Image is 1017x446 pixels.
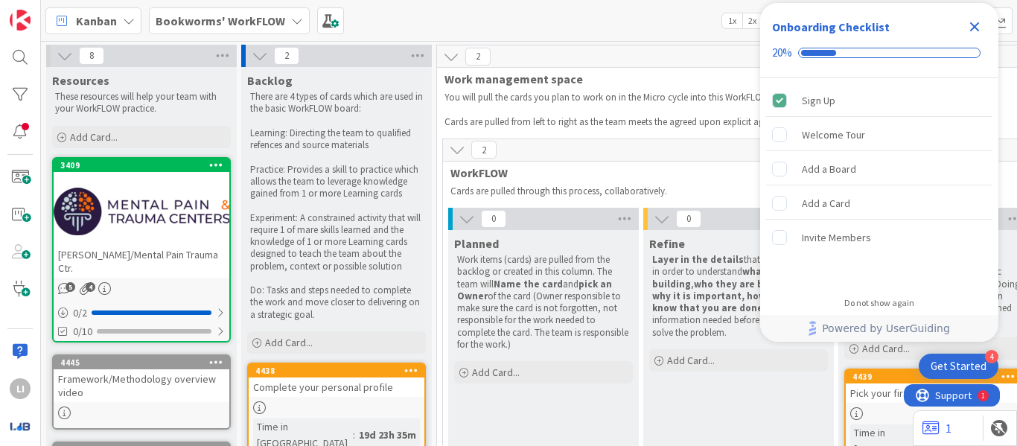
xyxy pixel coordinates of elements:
div: Add a Card [802,194,850,212]
div: Add a Board [802,160,856,178]
span: 2 [274,47,299,65]
span: Planned [454,236,499,251]
div: Get Started [931,359,986,374]
p: These resources will help your team with your WorkFLOW practice. [55,91,228,115]
p: that the team needs in order to understand , and other information needed before starting to solv... [652,254,825,339]
a: 4445Framework/Methodology overview video [52,354,231,430]
div: Sign Up [802,92,835,109]
span: 0 / 2 [73,305,87,321]
span: Add Card... [862,342,910,355]
b: Bookworms' WorkFLOW [156,13,285,28]
div: 3409[PERSON_NAME]/Mental Pain Trauma Ctr. [54,159,229,278]
span: Support [31,2,68,20]
span: Refine [649,236,685,251]
div: 4438Complete your personal profile [249,364,424,397]
div: Checklist items [760,78,998,287]
div: Open Get Started checklist, remaining modules: 4 [919,354,998,379]
div: [PERSON_NAME]/Mental Pain Trauma Ctr. [54,245,229,278]
span: Powered by UserGuiding [822,319,950,337]
span: Resources [52,73,109,88]
span: 0 [676,210,701,228]
strong: Layer in the details [652,253,744,266]
div: 3409 [54,159,229,172]
div: Close Checklist [963,15,986,39]
div: 4445 [54,356,229,369]
div: Footer [760,315,998,342]
strong: what they are building [652,265,810,290]
div: 4445Framework/Methodology overview video [54,356,229,402]
div: 4438 [255,366,424,376]
div: 4438 [249,364,424,377]
span: Backlog [247,73,293,88]
div: 1 [77,6,81,18]
div: Checklist Container [760,3,998,342]
a: Powered by UserGuiding [768,315,991,342]
span: 0/10 [73,324,92,340]
img: Visit kanbanzone.com [10,10,31,31]
div: Do not show again [844,297,914,309]
a: 3409[PERSON_NAME]/Mental Pain Trauma Ctr.0/20/10 [52,157,231,343]
div: Framework/Methodology overview video [54,369,229,402]
p: There are 4 types of cards which are used in the basic WorkFLOW board: [250,91,423,115]
p: Practice: Provides a skill to practice which allows the team to leverage knowledge gained from 1 ... [250,164,423,200]
div: 4445 [60,357,229,368]
strong: pick an Owner [457,278,614,302]
span: 5 [66,282,75,292]
span: Add Card... [265,336,313,349]
p: Experiment: A constrained activity that will require 1 of mare skills learned and the knowledge o... [250,212,423,273]
span: : [353,427,355,443]
div: 4 [985,350,998,363]
p: Do: Tasks and steps needed to complete the work and move closer to delivering on a strategic goal. [250,284,423,321]
span: 2x [742,13,762,28]
div: 3409 [60,160,229,171]
span: 0 [481,210,506,228]
span: Add Card... [70,130,118,144]
div: Welcome Tour [802,126,865,144]
span: 8 [79,47,104,65]
strong: who they are building it for, why it is important, how will you know that you are done [652,278,826,315]
div: Complete your personal profile [249,377,424,397]
div: Add a Board is incomplete. [766,153,992,185]
div: 19d 23h 35m [355,427,420,443]
div: 0/2 [54,304,229,322]
strong: Name the card [494,278,563,290]
div: 20% [772,46,792,60]
a: 1 [922,419,951,437]
p: Learning: Directing the team to qualified refences and source materials [250,127,423,152]
div: LI [10,378,31,399]
div: Add a Card is incomplete. [766,187,992,220]
span: 4 [86,282,95,292]
span: 1x [722,13,742,28]
div: Sign Up is complete. [766,84,992,117]
div: Invite Members is incomplete. [766,221,992,254]
span: Add Card... [472,366,520,379]
span: 2 [471,141,497,159]
img: avatar [10,415,31,436]
div: Welcome Tour is incomplete. [766,118,992,151]
p: Work items (cards) are pulled from the backlog or created in this column. The team will and of th... [457,254,630,351]
span: 2 [465,48,491,66]
div: Invite Members [802,229,871,246]
div: Onboarding Checklist [772,18,890,36]
span: Add Card... [667,354,715,367]
span: Kanban [76,12,117,30]
div: Checklist progress: 20% [772,46,986,60]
